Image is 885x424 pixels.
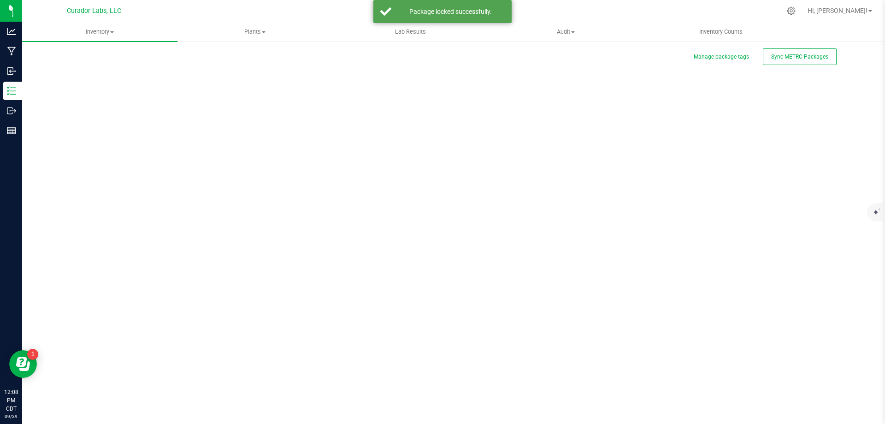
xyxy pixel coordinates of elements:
[7,27,16,36] inline-svg: Analytics
[489,28,643,36] span: Audit
[643,22,799,42] a: Inventory Counts
[4,388,18,413] p: 12:08 PM CDT
[383,28,438,36] span: Lab Results
[178,28,332,36] span: Plants
[4,413,18,420] p: 09/29
[808,7,867,14] span: Hi, [PERSON_NAME]!
[785,6,797,15] div: Manage settings
[7,66,16,76] inline-svg: Inbound
[7,47,16,56] inline-svg: Manufacturing
[7,126,16,135] inline-svg: Reports
[22,28,177,36] span: Inventory
[694,53,749,61] button: Manage package tags
[763,48,837,65] button: Sync METRC Packages
[771,54,828,60] span: Sync METRC Packages
[687,28,755,36] span: Inventory Counts
[9,350,37,378] iframe: Resource center
[177,22,333,42] a: Plants
[67,7,121,15] span: Curador Labs, LLC
[396,7,505,16] div: Package locked successfully.
[488,22,643,42] a: Audit
[22,22,177,42] a: Inventory
[27,349,38,360] iframe: Resource center unread badge
[7,86,16,96] inline-svg: Inventory
[333,22,488,42] a: Lab Results
[7,106,16,115] inline-svg: Outbound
